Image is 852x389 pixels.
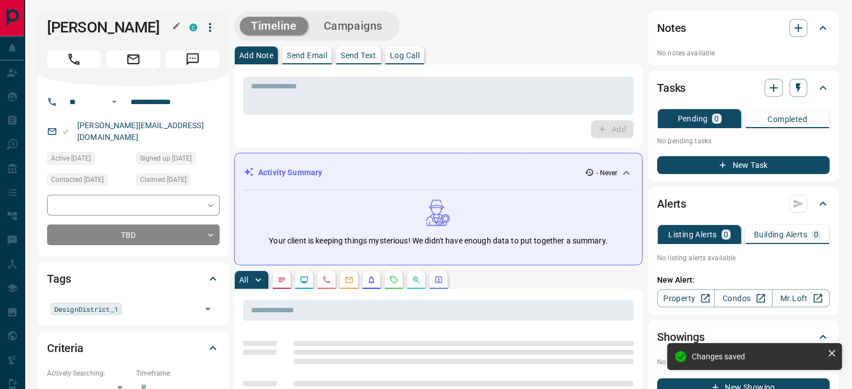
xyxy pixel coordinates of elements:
p: Completed [767,115,807,123]
svg: Email Valid [62,128,69,135]
div: Activity Summary- Never [244,162,633,183]
div: Tasks [657,74,830,101]
button: Timeline [240,17,308,35]
span: Active [DATE] [51,153,91,164]
p: Activity Summary [258,167,322,179]
div: Tue Feb 01 2022 [47,174,131,189]
span: Claimed [DATE] [140,174,187,185]
h2: Tags [47,270,71,288]
p: Pending [677,115,707,123]
div: Tags [47,265,220,292]
h2: Tasks [657,79,686,97]
svg: Agent Actions [434,275,443,284]
p: Listing Alerts [668,231,717,238]
p: Your client is keeping things mysterious! We didn't have enough data to put together a summary. [269,235,607,247]
p: No showings booked [657,357,830,367]
h2: Criteria [47,339,83,357]
h1: [PERSON_NAME] [47,18,173,36]
a: Mr.Loft [772,289,830,307]
p: - Never [596,168,617,178]
p: Add Note [239,51,273,59]
p: Send Email [287,51,327,59]
a: Condos [714,289,772,307]
p: 0 [724,231,728,238]
span: Contacted [DATE] [51,174,104,185]
span: Signed up [DATE] [140,153,192,164]
p: Timeframe: [136,368,220,378]
p: 0 [814,231,818,238]
p: Log Call [390,51,420,59]
p: No notes available [657,48,830,58]
span: Message [166,50,220,68]
div: Sun Jan 30 2022 [47,152,131,168]
button: Open [108,95,121,109]
div: condos.ca [189,24,197,31]
div: Alerts [657,190,830,217]
p: 0 [714,115,719,123]
svg: Listing Alerts [367,275,376,284]
h2: Showings [657,328,705,346]
p: Actively Searching: [47,368,131,378]
a: [PERSON_NAME][EMAIL_ADDRESS][DOMAIN_NAME] [77,121,204,142]
p: No pending tasks [657,133,830,149]
div: TBD [47,224,220,245]
svg: Lead Browsing Activity [300,275,309,284]
p: No listing alerts available [657,253,830,263]
h2: Alerts [657,195,686,213]
p: Send Text [341,51,376,59]
div: Sun Jan 30 2022 [136,174,220,189]
div: Changes saved [692,352,823,361]
span: Call [47,50,101,68]
button: New Task [657,156,830,174]
button: Campaigns [313,17,394,35]
p: New Alert: [657,274,830,286]
svg: Opportunities [412,275,421,284]
a: Property [657,289,715,307]
h2: Notes [657,19,686,37]
span: Email [106,50,160,68]
p: Building Alerts [754,231,807,238]
svg: Notes [277,275,286,284]
div: Showings [657,324,830,350]
svg: Requests [389,275,398,284]
div: Criteria [47,335,220,362]
div: Sun Jan 30 2022 [136,152,220,168]
svg: Emails [344,275,353,284]
div: Notes [657,15,830,41]
svg: Calls [322,275,331,284]
p: All [239,276,248,284]
button: Open [200,301,216,317]
span: DesignDistrict_1 [54,303,118,315]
